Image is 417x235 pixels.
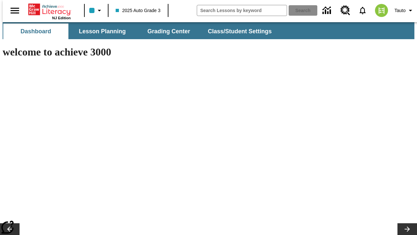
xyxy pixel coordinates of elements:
button: Open side menu [5,1,24,20]
a: Home [28,3,71,16]
button: Class/Student Settings [203,23,277,39]
button: Dashboard [3,23,68,39]
input: search field [197,5,287,16]
div: SubNavbar [3,22,414,39]
span: NJ Edition [52,16,71,20]
span: Lesson Planning [79,28,126,35]
a: Resource Center, Will open in new tab [337,2,354,19]
span: Class/Student Settings [208,28,272,35]
div: SubNavbar [3,23,278,39]
span: Dashboard [21,28,51,35]
button: Class color is light blue. Change class color [87,5,106,16]
span: Tauto [395,7,406,14]
a: Notifications [354,2,371,19]
span: Grading Center [147,28,190,35]
button: Select a new avatar [371,2,392,19]
div: Home [28,2,71,20]
button: Grading Center [136,23,201,39]
a: Data Center [319,2,337,20]
h1: welcome to achieve 3000 [3,46,284,58]
button: Profile/Settings [392,5,417,16]
button: Lesson Planning [70,23,135,39]
img: avatar image [375,4,388,17]
button: Lesson carousel, Next [397,223,417,235]
span: 2025 Auto Grade 3 [116,7,161,14]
